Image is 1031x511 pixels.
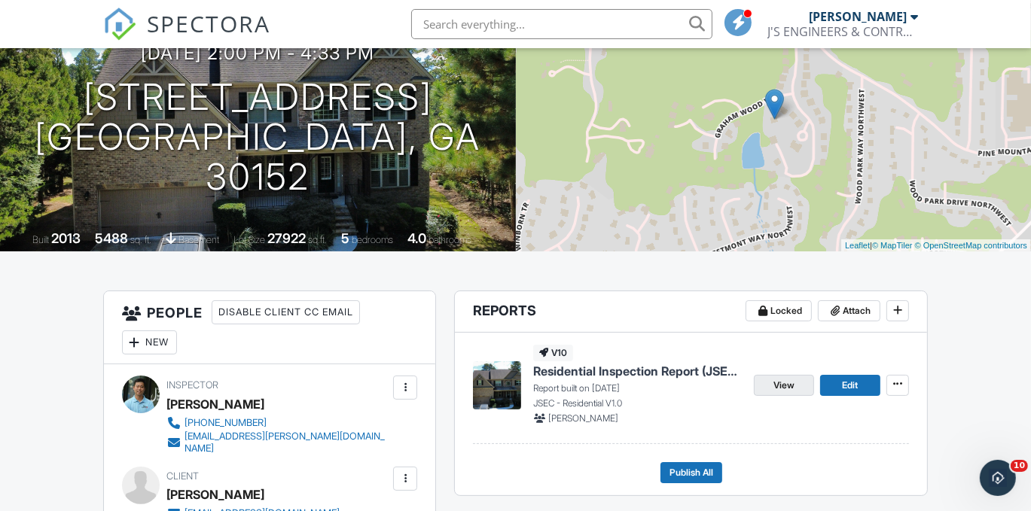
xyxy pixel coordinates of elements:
div: Disable Client CC Email [212,300,360,324]
div: 2013 [51,230,81,246]
h3: People [104,291,435,364]
img: The Best Home Inspection Software - Spectora [103,8,136,41]
span: basement [178,234,219,245]
span: bedrooms [352,234,393,245]
div: 4.0 [407,230,426,246]
h1: [STREET_ADDRESS] [GEOGRAPHIC_DATA], GA 30152 [24,78,492,196]
span: SPECTORA [147,8,270,39]
span: Lot Size [233,234,265,245]
span: Inspector [166,379,218,391]
span: sq.ft. [308,234,327,245]
div: New [122,330,177,354]
span: 10 [1011,460,1028,472]
a: [PHONE_NUMBER] [166,415,389,430]
div: J'S ENGINEERS & CONTRACTORS [767,24,918,39]
div: 27922 [267,230,306,246]
div: [PERSON_NAME] [166,393,264,415]
a: SPECTORA [103,20,270,52]
a: © MapTiler [872,241,913,250]
div: 5488 [95,230,128,246]
h3: [DATE] 2:00 pm - 4:33 pm [141,43,374,63]
div: [PERSON_NAME] [809,9,907,24]
span: bathrooms [429,234,471,245]
input: Search everything... [411,9,712,39]
a: Leaflet [845,241,870,250]
a: © OpenStreetMap contributors [915,241,1027,250]
div: | [841,239,1031,252]
div: [PERSON_NAME] [166,483,264,506]
span: Client [166,470,199,482]
div: [PHONE_NUMBER] [185,417,267,429]
div: 5 [341,230,349,246]
span: sq. ft. [130,234,151,245]
a: [EMAIL_ADDRESS][PERSON_NAME][DOMAIN_NAME] [166,430,389,455]
span: Built [32,234,49,245]
div: [EMAIL_ADDRESS][PERSON_NAME][DOMAIN_NAME] [185,430,389,455]
iframe: Intercom live chat [980,460,1016,496]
